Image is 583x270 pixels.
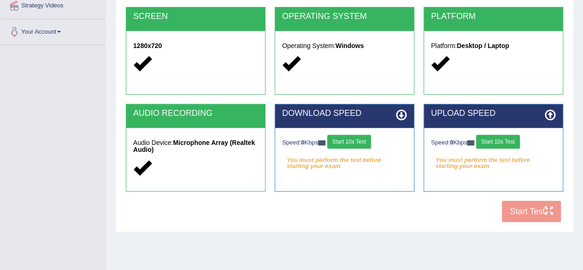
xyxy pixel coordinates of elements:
div: Speed: Kbps [431,135,556,151]
h2: AUDIO RECORDING [133,109,258,118]
h5: Operating System: [282,42,407,49]
strong: Windows [336,42,364,49]
h2: UPLOAD SPEED [431,109,556,118]
strong: 1280x720 [133,42,162,49]
h5: Audio Device: [133,139,258,154]
button: Start 10s Test [327,135,371,149]
h2: DOWNLOAD SPEED [282,109,407,118]
img: ajax-loader-fb-connection.gif [318,140,325,145]
strong: 0 [301,139,304,146]
h2: OPERATING SYSTEM [282,12,407,21]
h2: PLATFORM [431,12,556,21]
div: Speed: Kbps [282,135,407,151]
strong: 0 [450,139,453,146]
h2: SCREEN [133,12,258,21]
a: Your Account [0,19,106,42]
h5: Platform: [431,42,556,49]
button: Start 10s Test [476,135,520,149]
em: You must perform the test before starting your exam [282,153,407,167]
img: ajax-loader-fb-connection.gif [467,140,474,145]
strong: Microphone Array (Realtek Audio) [133,139,255,153]
em: You must perform the test before starting your exam [431,153,556,167]
strong: Desktop / Laptop [457,42,509,49]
